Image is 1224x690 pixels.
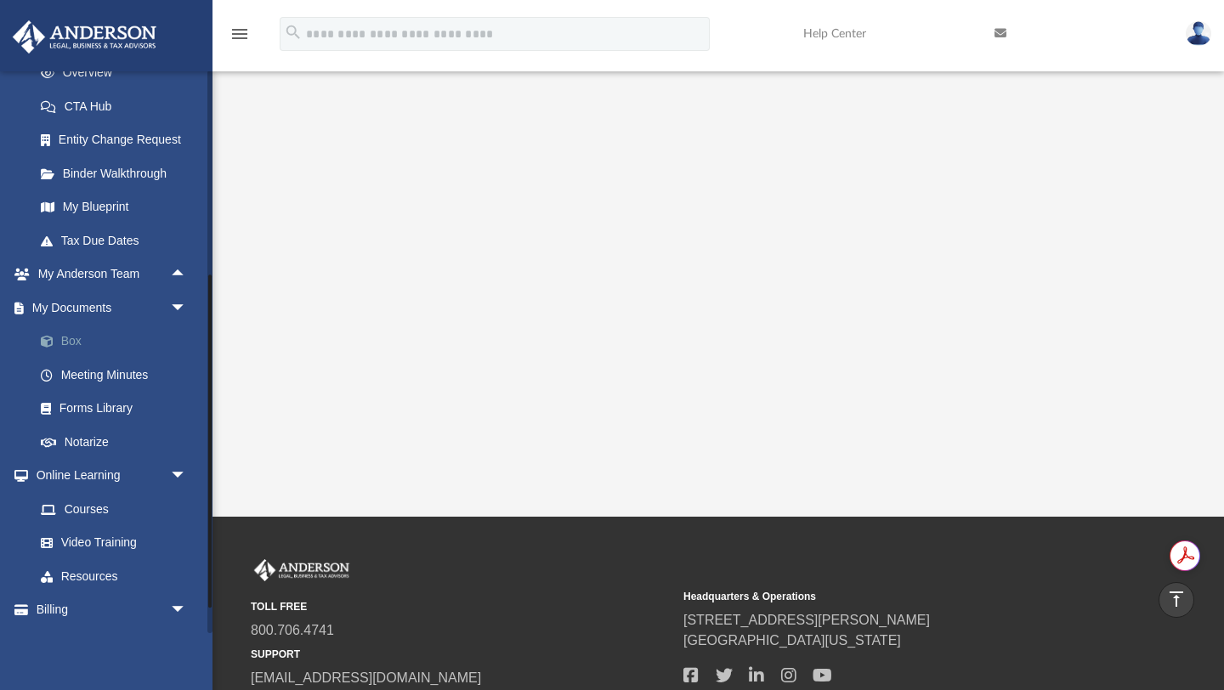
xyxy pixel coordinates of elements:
[12,257,204,291] a: My Anderson Teamarrow_drop_up
[12,291,212,325] a: My Documentsarrow_drop_down
[284,23,303,42] i: search
[1159,582,1194,618] a: vertical_align_top
[251,647,671,662] small: SUPPORT
[12,459,204,493] a: Online Learningarrow_drop_down
[24,156,212,190] a: Binder Walkthrough
[170,593,204,628] span: arrow_drop_down
[170,459,204,494] span: arrow_drop_down
[251,559,353,581] img: Anderson Advisors Platinum Portal
[24,89,212,123] a: CTA Hub
[1166,589,1187,609] i: vertical_align_top
[24,425,212,459] a: Notarize
[24,526,195,560] a: Video Training
[170,291,204,325] span: arrow_drop_down
[683,633,901,648] a: [GEOGRAPHIC_DATA][US_STATE]
[24,559,204,593] a: Resources
[12,593,212,627] a: Billingarrow_drop_down
[251,623,334,637] a: 800.706.4741
[24,223,212,257] a: Tax Due Dates
[683,613,930,627] a: [STREET_ADDRESS][PERSON_NAME]
[1186,21,1211,46] img: User Pic
[683,589,1104,604] small: Headquarters & Operations
[24,56,212,90] a: Overview
[170,257,204,292] span: arrow_drop_up
[251,670,481,685] a: [EMAIL_ADDRESS][DOMAIN_NAME]
[24,392,204,426] a: Forms Library
[12,626,212,660] a: Events Calendar
[229,32,250,44] a: menu
[24,190,204,224] a: My Blueprint
[8,20,161,54] img: Anderson Advisors Platinum Portal
[251,599,671,614] small: TOLL FREE
[24,325,212,359] a: Box
[24,358,212,392] a: Meeting Minutes
[24,492,204,526] a: Courses
[229,24,250,44] i: menu
[24,123,212,157] a: Entity Change Request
